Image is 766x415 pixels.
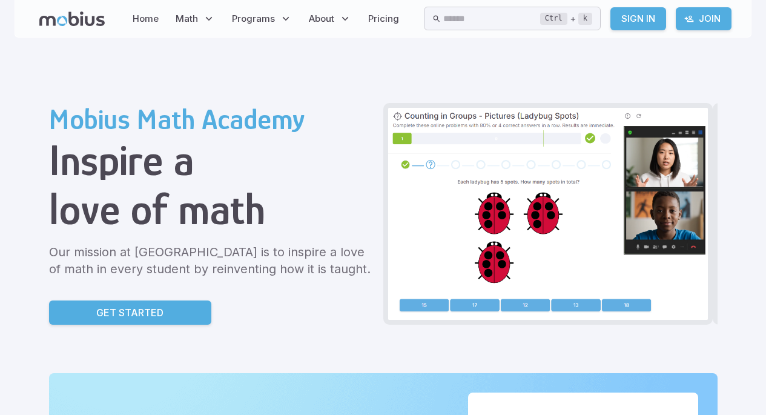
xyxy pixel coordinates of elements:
img: Grade 2 Class [388,108,708,320]
p: Get Started [96,305,163,320]
a: Home [129,5,162,33]
span: Math [176,12,198,25]
p: Our mission at [GEOGRAPHIC_DATA] is to inspire a love of math in every student by reinventing how... [49,244,374,277]
kbd: Ctrl [540,13,567,25]
a: Sign In [610,7,666,30]
kbd: k [578,13,592,25]
h1: love of math [49,185,374,234]
div: + [540,12,592,26]
a: Join [676,7,731,30]
h2: Mobius Math Academy [49,103,374,136]
a: Get Started [49,300,211,325]
span: Programs [232,12,275,25]
h1: Inspire a [49,136,374,185]
a: Pricing [365,5,403,33]
span: About [309,12,334,25]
